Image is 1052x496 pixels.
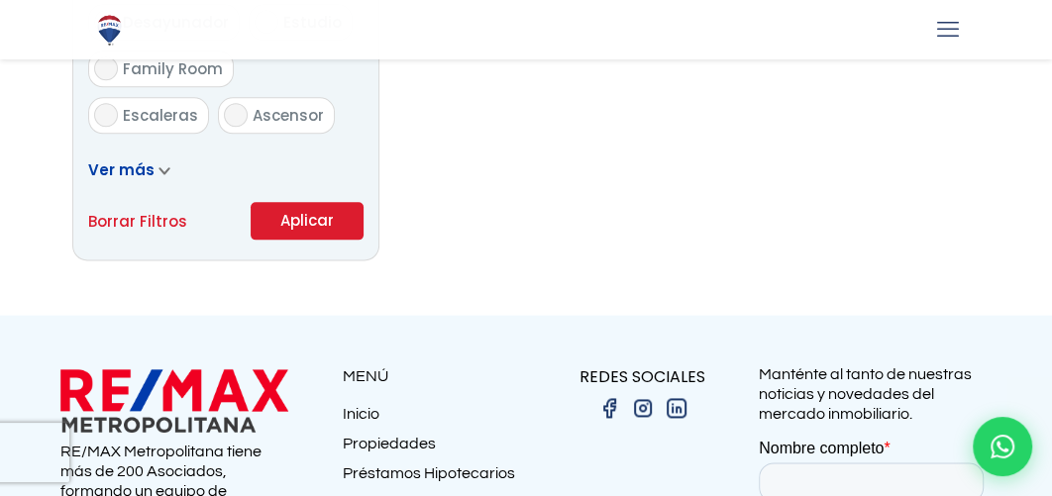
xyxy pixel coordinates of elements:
[931,13,965,47] a: mobile menu
[343,364,526,389] p: MENÚ
[343,434,526,463] a: Propiedades
[597,396,621,420] img: facebook.png
[251,202,364,240] button: Aplicar
[665,396,688,420] img: linkedin.png
[343,404,526,434] a: Inicio
[343,463,526,493] a: Préstamos Hipotecarios
[759,364,992,424] p: Manténte al tanto de nuestras noticias y novedades del mercado inmobiliario.
[88,209,187,234] a: Borrar Filtros
[123,105,198,126] span: Escaleras
[94,56,118,80] input: Family Room
[526,364,759,389] p: REDES SOCIALES
[88,159,155,180] span: Ver más
[253,105,324,126] span: Ascensor
[94,103,118,127] input: Escaleras
[631,396,655,420] img: instagram.png
[92,13,127,48] img: Logo de REMAX
[123,58,223,79] span: Family Room
[224,103,248,127] input: Ascensor
[60,364,288,437] img: remax metropolitana logo
[88,159,170,180] a: Ver más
